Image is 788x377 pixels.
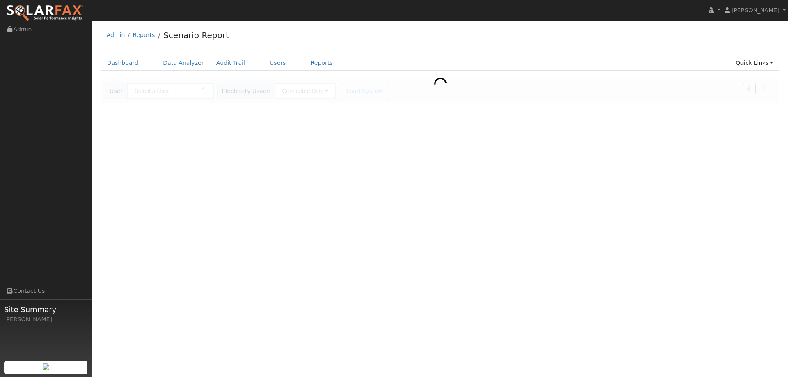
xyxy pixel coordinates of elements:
a: Dashboard [101,55,145,71]
a: Audit Trail [210,55,251,71]
img: SolarFax [6,5,83,22]
a: Users [263,55,292,71]
a: Reports [133,32,155,38]
div: [PERSON_NAME] [4,315,88,324]
a: Scenario Report [163,30,229,40]
span: [PERSON_NAME] [731,7,779,14]
img: retrieve [43,363,49,370]
a: Quick Links [729,55,779,71]
a: Data Analyzer [157,55,210,71]
a: Admin [107,32,125,38]
span: Site Summary [4,304,88,315]
a: Reports [305,55,339,71]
